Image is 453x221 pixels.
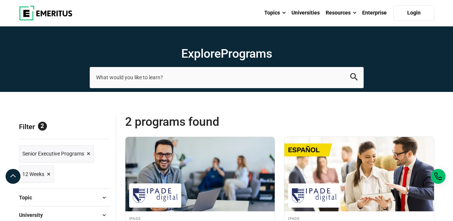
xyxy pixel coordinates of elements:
span: 2 [38,122,47,131]
h1: Explore [90,46,364,61]
span: Topic [19,193,38,202]
span: × [47,169,51,180]
img: AcelerAD: Desarrollando Empresas y Empresarios | Online Business Management Course [125,137,275,211]
span: Programs [221,47,272,61]
span: 2 Programs found [125,114,280,129]
a: Login [393,5,434,21]
p: Filter [19,114,110,139]
span: Senior Executive Programs [22,150,84,158]
span: 12 Weeks [22,170,44,178]
img: AcelerAD: Evaluar e Impulsar el Crecimiento Empresarial | Online Business Management Course [284,137,434,211]
a: search [350,75,358,82]
input: search-page [90,67,364,88]
button: Topic [19,192,110,203]
button: University [19,209,110,221]
a: 12 Weeks × [19,166,54,183]
span: × [87,148,90,159]
span: University [19,211,49,219]
img: IPADE [133,187,178,204]
button: search [350,73,358,82]
a: Reset all [87,123,110,132]
img: IPADE [292,187,336,204]
a: Senior Executive Programs × [19,145,94,163]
